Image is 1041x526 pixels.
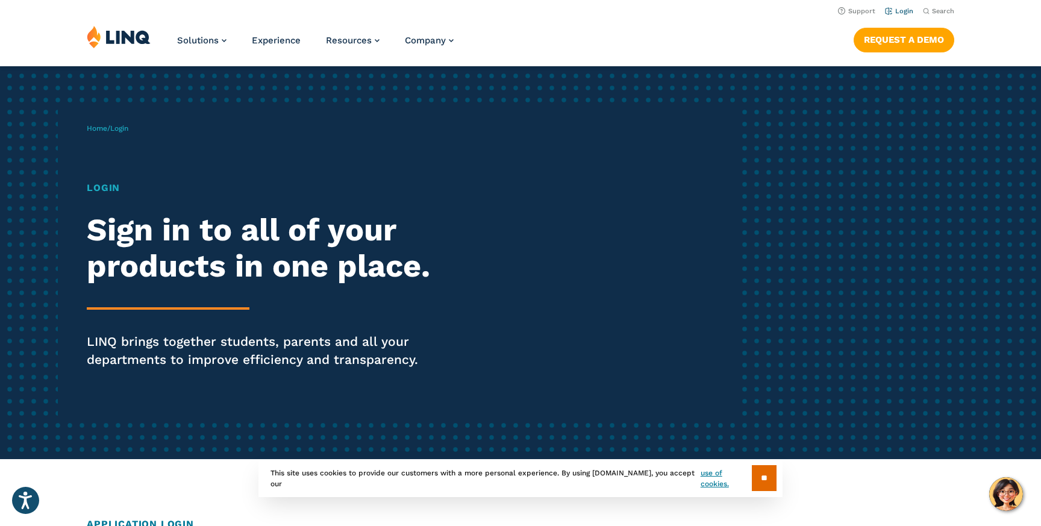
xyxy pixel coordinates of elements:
[326,35,372,46] span: Resources
[87,212,488,284] h2: Sign in to all of your products in one place.
[405,35,446,46] span: Company
[177,35,219,46] span: Solutions
[405,35,454,46] a: Company
[177,25,454,65] nav: Primary Navigation
[326,35,380,46] a: Resources
[87,333,488,369] p: LINQ brings together students, parents and all your departments to improve efficiency and transpa...
[87,25,151,48] img: LINQ | K‑12 Software
[932,7,954,15] span: Search
[258,459,783,497] div: This site uses cookies to provide our customers with a more personal experience. By using [DOMAIN...
[838,7,875,15] a: Support
[87,124,128,133] span: /
[923,7,954,16] button: Open Search Bar
[177,35,227,46] a: Solutions
[110,124,128,133] span: Login
[885,7,913,15] a: Login
[87,181,488,195] h1: Login
[701,468,752,489] a: use of cookies.
[252,35,301,46] a: Experience
[989,477,1023,511] button: Hello, have a question? Let’s chat.
[87,124,107,133] a: Home
[854,28,954,52] a: Request a Demo
[854,25,954,52] nav: Button Navigation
